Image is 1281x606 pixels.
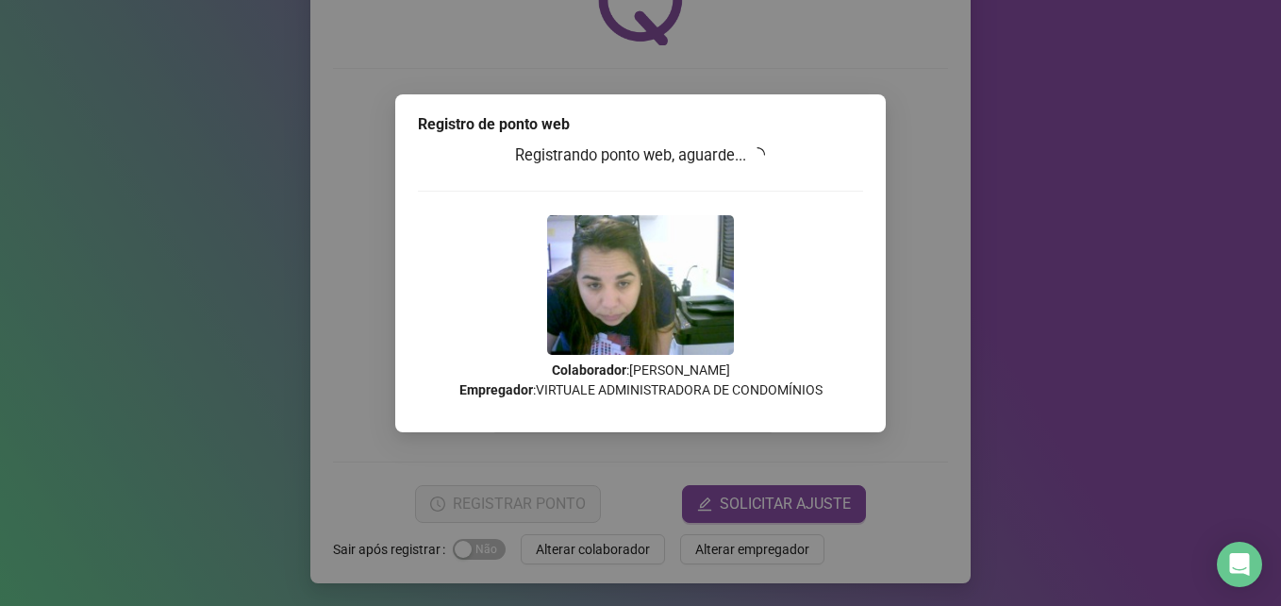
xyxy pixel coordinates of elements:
p: : [PERSON_NAME] : VIRTUALE ADMINISTRADORA DE CONDOMÍNIOS [418,361,863,400]
div: Open Intercom Messenger [1217,542,1262,587]
strong: Colaborador [552,362,626,378]
div: Registro de ponto web [418,113,863,136]
h3: Registrando ponto web, aguarde... [418,143,863,168]
strong: Empregador [459,382,533,397]
span: loading [750,147,765,162]
img: Z [547,215,734,355]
